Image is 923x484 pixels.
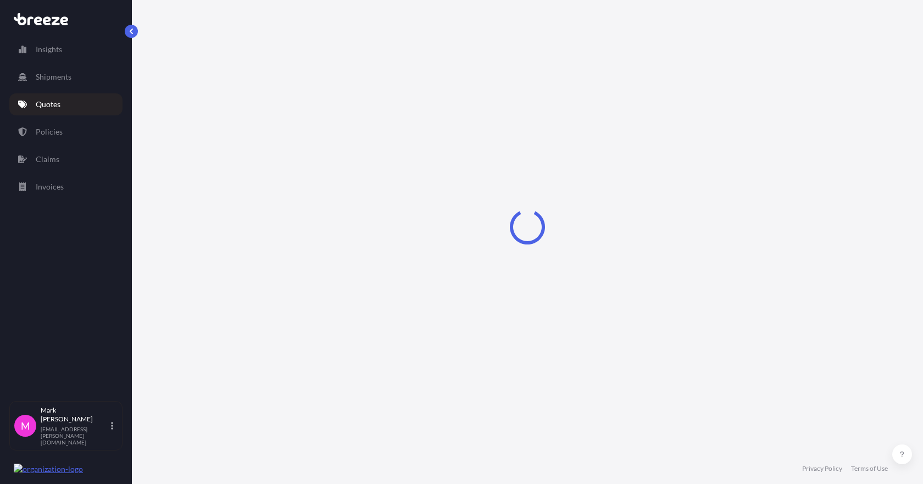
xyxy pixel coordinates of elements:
[41,426,109,446] p: [EMAIL_ADDRESS][PERSON_NAME][DOMAIN_NAME]
[41,406,109,424] p: Mark [PERSON_NAME]
[36,44,62,55] p: Insights
[802,464,842,473] a: Privacy Policy
[851,464,888,473] a: Terms of Use
[21,420,30,431] span: M
[36,126,63,137] p: Policies
[9,176,123,198] a: Invoices
[9,93,123,115] a: Quotes
[9,38,123,60] a: Insights
[9,148,123,170] a: Claims
[36,154,59,165] p: Claims
[14,464,83,475] img: organization-logo
[9,66,123,88] a: Shipments
[36,181,64,192] p: Invoices
[36,99,60,110] p: Quotes
[36,71,71,82] p: Shipments
[9,121,123,143] a: Policies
